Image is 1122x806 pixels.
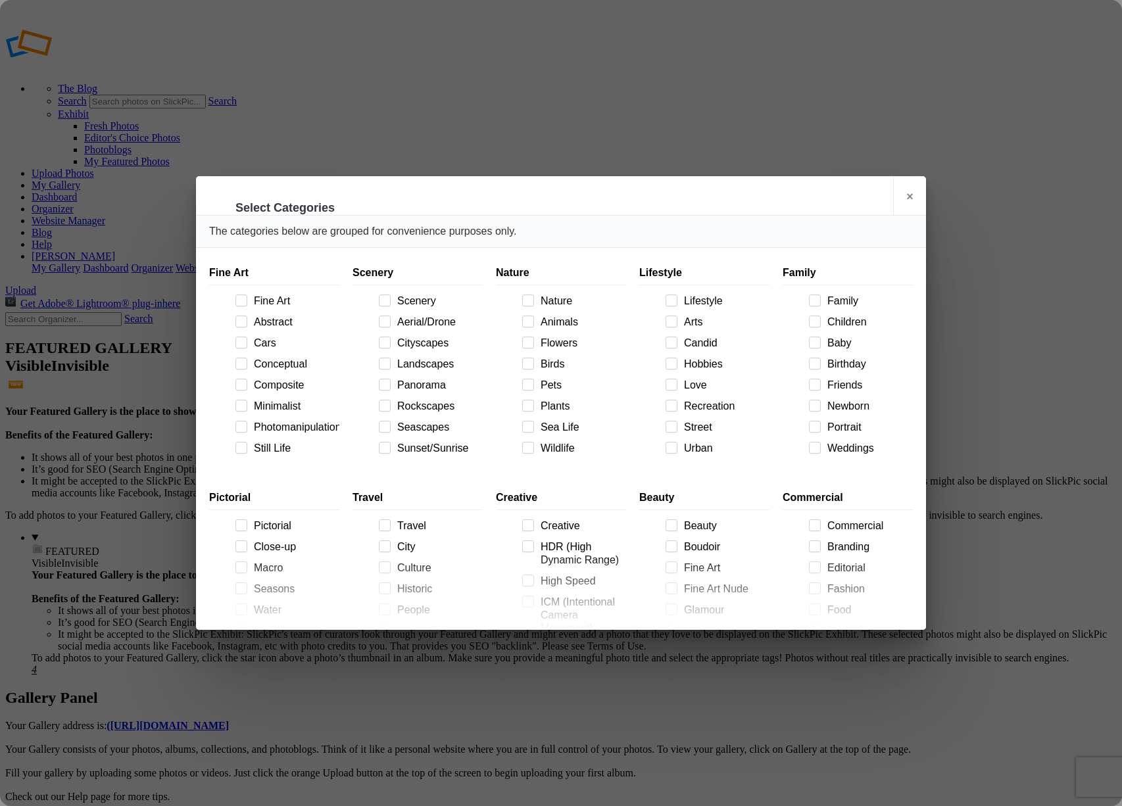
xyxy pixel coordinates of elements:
div: Scenery [353,261,483,285]
a: × [893,176,926,216]
span: Candid [679,337,769,350]
span: Water [249,604,339,617]
span: Portrait [822,421,913,434]
span: HDR (High Dynamic Range) [535,540,626,567]
span: ICM (Intentional Camera Movement) [535,596,626,635]
span: Scenery [392,295,483,308]
span: City [392,540,483,554]
span: Glamour [679,604,769,617]
span: Fine Art [679,561,769,575]
span: Pets [535,379,626,392]
div: Creative [496,486,626,510]
span: Travel [392,519,483,533]
span: Pictorial [249,519,339,533]
span: Food [822,604,913,617]
span: Seascapes [392,421,483,434]
span: Urban Exploration [392,625,483,638]
span: Still Life [249,442,339,455]
div: Fine Art [209,261,339,285]
span: Children [822,316,913,329]
span: Aerial/Drone [392,316,483,329]
span: Fine Art [249,295,339,308]
span: Hobbies [679,358,769,371]
span: Seasons [249,582,339,596]
span: Cityscapes [392,337,483,350]
span: Animals [535,316,626,329]
span: Maternity [679,625,769,638]
div: Beauty [639,486,769,510]
span: Modeling [822,625,913,638]
span: Friends [822,379,913,392]
span: Rockscapes [392,400,483,413]
span: Arts [679,316,769,329]
span: Fashion [822,582,913,596]
span: Boudoir [679,540,769,554]
div: Family [783,261,913,285]
span: Commercial [822,519,913,533]
span: Family [822,295,913,308]
span: Lifestyle [679,295,769,308]
span: Branding [822,540,913,554]
span: Sea Life [535,421,626,434]
span: Historic [392,582,483,596]
span: Creative [535,519,626,533]
span: Fine Art Nude [679,582,769,596]
span: People [392,604,483,617]
span: High Speed [535,575,626,588]
span: Baby [822,337,913,350]
span: Flowers [535,337,626,350]
div: Nature [496,261,626,285]
span: Wildlife [535,442,626,455]
span: Panorama [392,379,483,392]
div: Commercial [783,486,913,510]
span: Landscapes [392,358,483,371]
span: Editorial [822,561,913,575]
li: Select Categories [235,200,335,216]
span: Sunset/Sunrise [392,442,483,455]
div: The categories below are grouped for convenience purposes only. [196,216,926,248]
span: Cars [249,337,339,350]
span: Plants [535,400,626,413]
span: Birds [535,358,626,371]
div: Pictorial [209,486,339,510]
span: Street [679,421,769,434]
span: Underwater [249,625,339,638]
span: Weddings [822,442,913,455]
span: Birthday [822,358,913,371]
span: Beauty [679,519,769,533]
span: Recreation [679,400,769,413]
span: Close-up [249,540,339,554]
span: Composite [249,379,339,392]
span: Newborn [822,400,913,413]
div: Travel [353,486,483,510]
span: Nature [535,295,626,308]
span: Culture [392,561,483,575]
span: Minimalist [249,400,339,413]
div: Lifestyle [639,261,769,285]
span: Love [679,379,769,392]
span: Urban [679,442,769,455]
span: Conceptual [249,358,339,371]
span: Abstract [249,316,339,329]
span: Photomanipulation [249,421,339,434]
span: Macro [249,561,339,575]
